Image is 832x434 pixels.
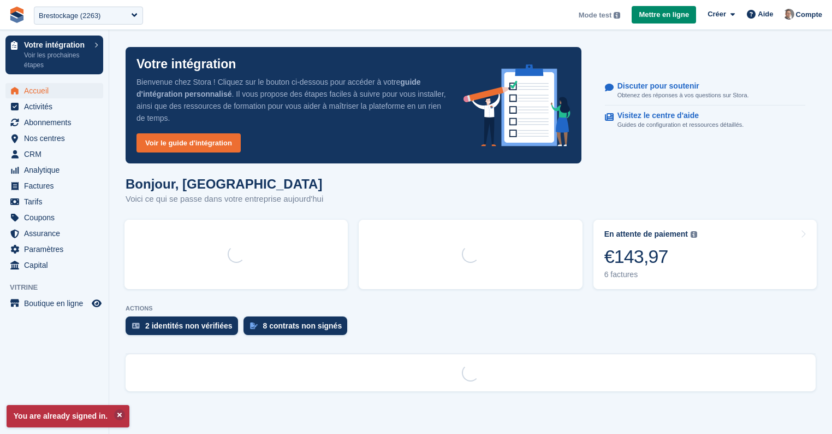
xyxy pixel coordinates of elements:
a: menu [5,296,103,311]
img: Sebastien Bonnier [783,9,794,20]
p: Discuter pour soutenir [617,81,740,91]
a: 8 contrats non signés [243,316,353,341]
a: Discuter pour soutenir Obtenez des réponses à vos questions sur Stora. [605,76,805,106]
a: menu [5,83,103,98]
span: Factures [24,178,90,193]
a: Boutique d'aperçu [90,297,103,310]
div: 6 factures [604,270,697,279]
p: Votre intégration [24,41,89,49]
a: menu [5,146,103,162]
span: Paramètres [24,242,90,257]
a: menu [5,131,103,146]
span: Accueil [24,83,90,98]
span: Compte [796,9,822,20]
span: Tarifs [24,194,90,209]
div: En attente de paiement [604,230,688,239]
p: Guides de configuration et ressources détaillés. [617,120,744,130]
img: icon-info-grey-7440780725fd019a000dd9b08b2336e03edf1995a4989e88bcd33f0948082b44.svg [691,231,697,238]
p: Obtenez des réponses à vos questions sur Stora. [617,91,749,100]
a: Visitez le centre d'aide Guides de configuration et ressources détaillés. [605,105,805,135]
p: Votre intégration [136,58,236,71]
a: menu [5,257,103,273]
span: Vitrine [10,282,109,293]
span: Assurance [24,226,90,241]
a: menu [5,99,103,114]
a: Mettre en ligne [632,6,696,24]
a: En attente de paiement €143,97 6 factures [593,220,817,289]
img: icon-info-grey-7440780725fd019a000dd9b08b2336e03edf1995a4989e88bcd33f0948082b44.svg [614,12,620,19]
span: Mettre en ligne [639,9,689,20]
a: menu [5,115,103,130]
a: menu [5,194,103,209]
h1: Bonjour, [GEOGRAPHIC_DATA] [126,177,323,191]
a: Votre intégration Voir les prochaines étapes [5,36,103,74]
p: You are already signed in. [7,405,129,427]
strong: guide d'intégration personnalisé [136,78,421,98]
span: Créer [708,9,726,20]
div: 2 identités non vérifiées [145,321,233,330]
span: Boutique en ligne [24,296,90,311]
div: €143,97 [604,245,697,268]
img: contract_signature_icon-13c848040528278c33f63329250d36e43548de30e8caae1d1a13099fd9432cc5.svg [250,322,258,329]
span: Nos centres [24,131,90,146]
span: Aide [758,9,773,20]
img: stora-icon-8386f47178a22dfd0bd8f6a31ec36ba5ce8667c1dd55bd0f319d3a0aa187defe.svg [9,7,25,23]
a: menu [5,242,103,257]
span: Abonnements [24,115,90,130]
span: CRM [24,146,90,162]
p: Voici ce qui se passe dans votre entreprise aujourd'hui [126,193,323,206]
span: Coupons [24,210,90,225]
a: menu [5,226,103,241]
div: 8 contrats non signés [263,321,342,330]
span: Mode test [579,10,612,21]
p: Voir les prochaines étapes [24,50,89,70]
a: 2 identités non vérifiées [126,316,243,341]
span: Capital [24,257,90,273]
p: ACTIONS [126,305,816,312]
div: Brestockage (2263) [39,10,100,21]
span: Analytique [24,162,90,178]
img: verify_identity-adf6edd0f0f0b5bbfe63781bf79b02c33cf7c696d77639b501bdc392416b5a36.svg [132,322,140,329]
span: Activités [24,99,90,114]
img: onboarding-info-6c161a55d2c0e0a8cae90662b2fe09162a5109e8cc188191df67fb4f79e88e88.svg [463,64,570,146]
a: menu [5,210,103,225]
p: Visitez le centre d'aide [617,111,735,120]
a: menu [5,162,103,178]
a: menu [5,178,103,193]
p: Bienvenue chez Stora ! Cliquez sur le bouton ci-dessous pour accéder à votre . Il vous propose de... [136,76,446,124]
a: Voir le guide d'intégration [136,133,241,153]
